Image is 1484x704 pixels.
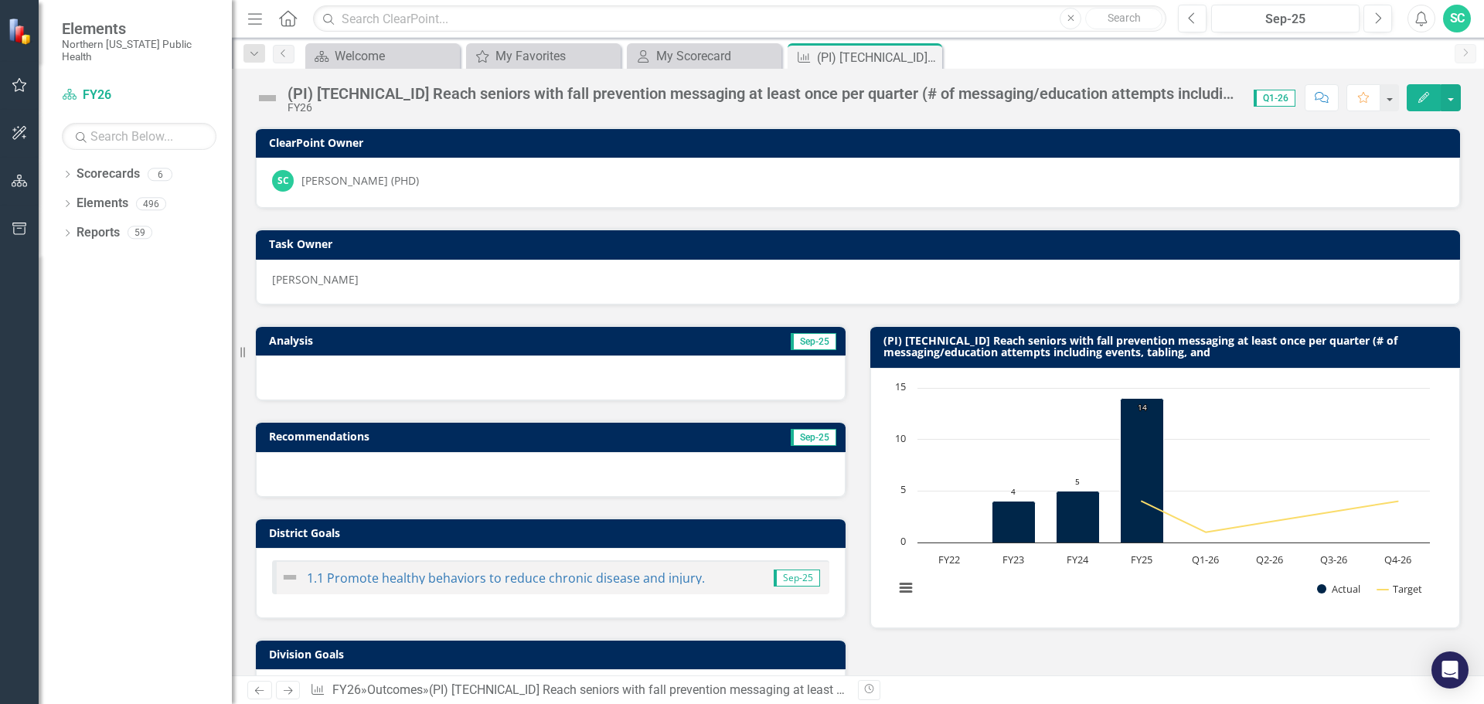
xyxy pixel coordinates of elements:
[992,501,1036,542] path: FY23, 4. Actual.
[1384,553,1411,566] text: Q4-26
[1002,553,1024,566] text: FY23
[332,682,361,697] a: FY26
[1254,90,1295,107] span: Q1-26
[895,379,906,393] text: 15
[1211,5,1360,32] button: Sep-25
[281,568,299,587] img: Not Defined
[1320,553,1347,566] text: Q3-26
[77,165,140,183] a: Scorecards
[631,46,778,66] a: My Scorecard
[1085,8,1162,29] button: Search
[313,5,1166,32] input: Search ClearPoint...
[136,197,166,210] div: 496
[887,380,1444,612] div: Chart. Highcharts interactive chart.
[1067,553,1089,566] text: FY24
[495,46,617,66] div: My Favorites
[272,272,1444,287] div: [PERSON_NAME]
[1443,5,1471,32] button: SC
[62,123,216,150] input: Search Below...
[895,431,906,445] text: 10
[817,48,938,67] div: (PI) [TECHNICAL_ID] Reach seniors with fall prevention messaging at least once per quarter (# of ...
[269,238,1452,250] h3: Task Owner
[900,534,906,548] text: 0
[77,195,128,213] a: Elements
[309,46,456,66] a: Welcome
[269,137,1452,148] h3: ClearPoint Owner
[307,570,705,587] a: 1.1 Promote healthy behaviors to reduce chronic disease and injury.
[429,682,1332,697] div: (PI) [TECHNICAL_ID] Reach seniors with fall prevention messaging at least once per quarter (# of ...
[288,85,1238,102] div: (PI) [TECHNICAL_ID] Reach seniors with fall prevention messaging at least once per quarter (# of ...
[1121,398,1164,542] path: FY25, 14. Actual.
[1192,553,1219,566] text: Q1-26
[470,46,617,66] a: My Favorites
[1011,486,1016,497] text: 4
[883,335,1452,359] h3: (PI) [TECHNICAL_ID] Reach seniors with fall prevention messaging at least once per quarter (# of ...
[774,570,820,587] span: Sep-25
[895,577,917,599] button: View chart menu, Chart
[148,168,172,181] div: 6
[269,430,656,442] h3: Recommendations
[272,170,294,192] div: SC
[62,38,216,63] small: Northern [US_STATE] Public Health
[128,226,152,240] div: 59
[367,682,423,697] a: Outcomes
[288,102,1238,114] div: FY26
[255,86,280,111] img: Not Defined
[301,173,419,189] div: [PERSON_NAME] (PHD)
[8,17,35,44] img: ClearPoint Strategy
[1256,553,1283,566] text: Q2-26
[887,380,1438,612] svg: Interactive chart
[77,224,120,242] a: Reports
[1075,476,1080,487] text: 5
[656,46,778,66] div: My Scorecard
[1131,553,1152,566] text: FY25
[269,335,544,346] h3: Analysis
[791,333,836,350] span: Sep-25
[1317,582,1360,596] button: Show Actual
[938,553,960,566] text: FY22
[1217,10,1354,29] div: Sep-25
[791,429,836,446] span: Sep-25
[269,527,838,539] h3: District Goals
[62,87,216,104] a: FY26
[1108,12,1141,24] span: Search
[1057,491,1100,542] path: FY24, 5. Actual.
[310,682,846,699] div: » »
[62,19,216,38] span: Elements
[335,46,456,66] div: Welcome
[269,648,838,660] h3: Division Goals
[1431,651,1469,689] div: Open Intercom Messenger
[1138,402,1147,413] text: 14
[900,482,906,496] text: 5
[1377,582,1423,596] button: Show Target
